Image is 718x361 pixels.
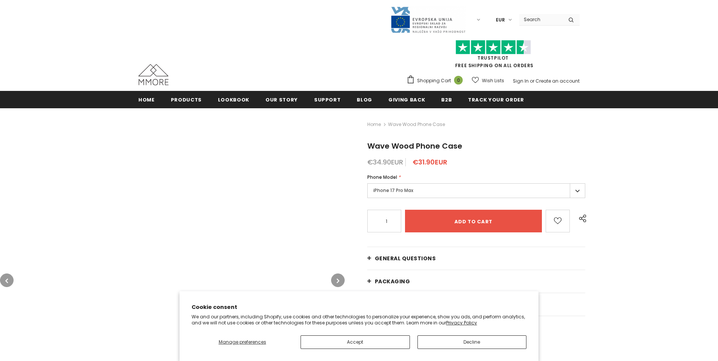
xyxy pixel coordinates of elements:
span: Track your order [468,96,524,103]
span: 0 [454,76,463,84]
p: We and our partners, including Shopify, use cookies and other technologies to personalize your ex... [192,314,526,326]
a: Products [171,91,202,108]
a: Shopping Cart 0 [407,75,466,86]
a: Privacy Policy [446,320,477,326]
span: Our Story [265,96,298,103]
a: Our Story [265,91,298,108]
a: Javni Razpis [390,16,466,23]
span: €31.90EUR [413,157,447,167]
span: support [314,96,341,103]
span: or [530,78,534,84]
a: Blog [357,91,372,108]
span: Manage preferences [219,339,266,345]
input: Add to cart [405,210,542,232]
span: Blog [357,96,372,103]
a: B2B [441,91,452,108]
span: Giving back [388,96,425,103]
span: B2B [441,96,452,103]
a: Wish Lists [472,74,504,87]
img: Trust Pilot Stars [456,40,531,55]
span: Wish Lists [482,77,504,84]
span: General Questions [375,255,436,262]
label: iPhone 17 Pro Max [367,183,585,198]
button: Decline [417,335,527,349]
button: Manage preferences [192,335,293,349]
a: Sign In [513,78,529,84]
span: Lookbook [218,96,249,103]
h2: Cookie consent [192,303,526,311]
input: Search Site [519,14,563,25]
span: Wave Wood Phone Case [367,141,462,151]
a: Track your order [468,91,524,108]
a: Home [367,120,381,129]
span: PACKAGING [375,278,410,285]
span: EUR [496,16,505,24]
img: MMORE Cases [138,64,169,85]
span: €34.90EUR [367,157,403,167]
a: Giving back [388,91,425,108]
a: Lookbook [218,91,249,108]
img: Javni Razpis [390,6,466,34]
span: Phone Model [367,174,397,180]
span: Wave Wood Phone Case [388,120,445,129]
span: Products [171,96,202,103]
a: support [314,91,341,108]
a: General Questions [367,247,585,270]
button: Accept [301,335,410,349]
a: Trustpilot [477,55,509,61]
span: Shopping Cart [417,77,451,84]
a: Home [138,91,155,108]
a: Create an account [535,78,580,84]
span: Home [138,96,155,103]
a: PACKAGING [367,270,585,293]
span: FREE SHIPPING ON ALL ORDERS [407,43,580,69]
